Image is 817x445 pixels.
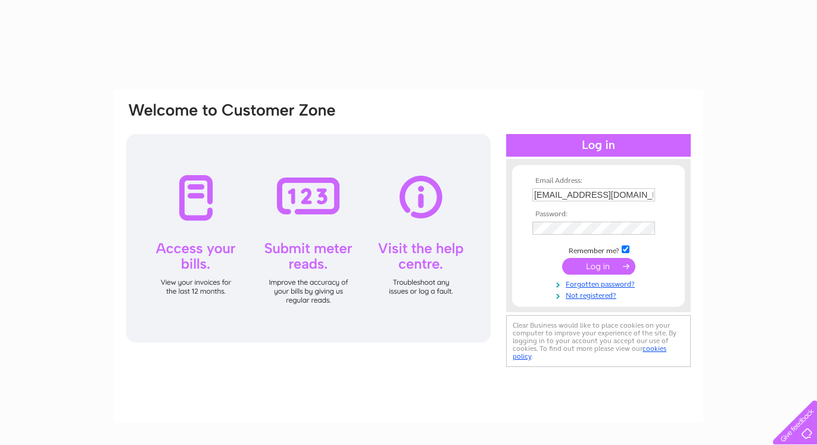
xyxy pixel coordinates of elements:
a: Not registered? [532,289,668,300]
th: Email Address: [529,177,668,185]
a: cookies policy [513,344,666,360]
td: Remember me? [529,244,668,256]
input: Submit [562,258,635,275]
div: Clear Business would like to place cookies on your computer to improve your experience of the sit... [506,315,691,367]
a: Forgotten password? [532,278,668,289]
th: Password: [529,210,668,219]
